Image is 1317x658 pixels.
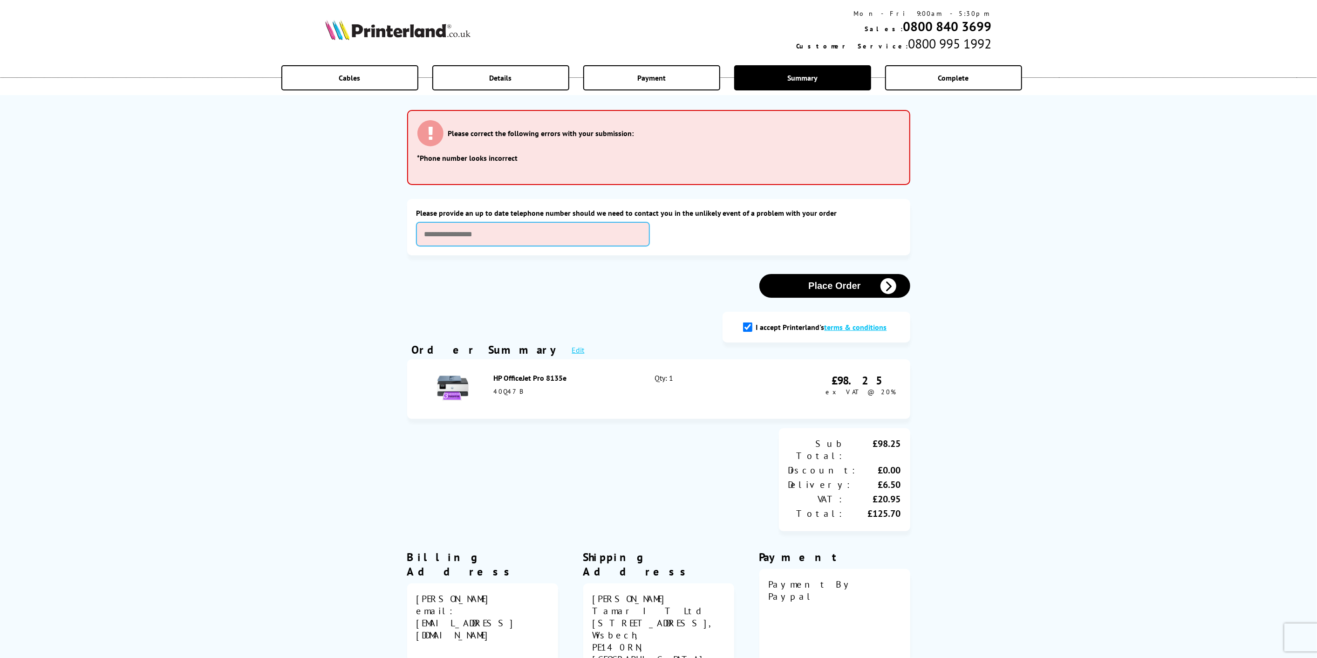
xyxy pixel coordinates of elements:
[759,550,910,564] div: Payment
[797,42,908,50] span: Customer Service:
[825,322,887,332] a: modal_tc
[593,593,725,605] div: [PERSON_NAME]
[788,464,858,476] div: Discount:
[407,550,558,579] div: Billing Address
[412,343,563,357] div: Order Summary
[494,387,635,396] div: 40Q47B
[826,373,896,388] div: £98.25
[759,274,910,298] button: Place Order
[593,629,725,641] div: Wisbech,
[797,9,992,18] div: Mon - Fri 9:00am - 5:30pm
[756,322,892,332] label: I accept Printerland's
[437,372,469,404] img: HP OfficeJet Pro 8135e
[787,73,818,82] span: Summary
[788,479,853,491] div: Delivery:
[788,507,845,520] div: Total:
[788,438,845,462] div: Sub Total:
[583,550,734,579] div: Shipping Address
[938,73,969,82] span: Complete
[826,388,896,396] span: ex VAT @ 20%
[339,73,361,82] span: Cables
[908,35,992,52] span: 0800 995 1992
[845,507,901,520] div: £125.70
[853,479,901,491] div: £6.50
[448,129,634,138] h3: Please correct the following errors with your submission:
[417,153,900,163] li: *Phone number looks incorrect
[637,73,666,82] span: Payment
[416,605,549,641] div: email: [EMAIL_ADDRESS][DOMAIN_NAME]
[845,438,901,462] div: £98.25
[858,464,901,476] div: £0.00
[845,493,901,505] div: £20.95
[865,25,903,33] span: Sales:
[494,373,635,383] div: HP OfficeJet Pro 8135e
[416,208,901,218] label: Please provide an up to date telephone number should we need to contact you in the unlikely event...
[655,373,751,405] div: Qty: 1
[572,345,585,355] a: Edit
[325,20,471,40] img: Printerland Logo
[416,593,549,605] div: [PERSON_NAME]
[490,73,512,82] span: Details
[788,493,845,505] div: VAT:
[903,18,992,35] a: 0800 840 3699
[593,605,725,629] div: Tamar I T Ltd [STREET_ADDRESS],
